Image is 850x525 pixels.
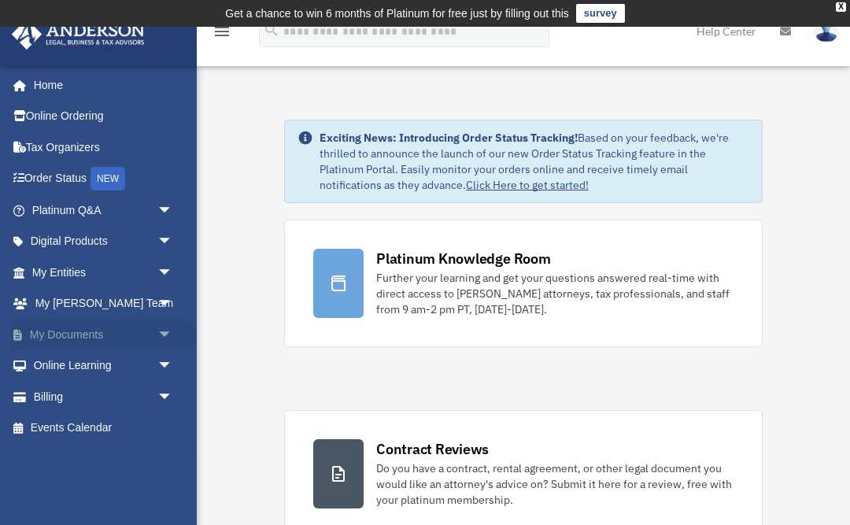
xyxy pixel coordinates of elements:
[11,288,197,320] a: My [PERSON_NAME] Teamarrow_drop_down
[7,19,150,50] img: Anderson Advisors Platinum Portal
[320,131,578,145] strong: Exciting News: Introducing Order Status Tracking!
[157,226,189,258] span: arrow_drop_down
[11,257,197,288] a: My Entitiesarrow_drop_down
[225,4,569,23] div: Get a chance to win 6 months of Platinum for free just by filling out this
[11,69,189,101] a: Home
[263,21,280,39] i: search
[213,22,231,41] i: menu
[320,130,749,193] div: Based on your feedback, we're thrilled to announce the launch of our new Order Status Tracking fe...
[11,226,197,257] a: Digital Productsarrow_drop_down
[11,194,197,226] a: Platinum Q&Aarrow_drop_down
[11,101,197,132] a: Online Ordering
[213,28,231,41] a: menu
[376,249,551,268] div: Platinum Knowledge Room
[11,131,197,163] a: Tax Organizers
[11,350,197,382] a: Online Learningarrow_drop_down
[157,288,189,320] span: arrow_drop_down
[91,167,125,190] div: NEW
[376,270,734,317] div: Further your learning and get your questions answered real-time with direct access to [PERSON_NAM...
[157,381,189,413] span: arrow_drop_down
[11,381,197,412] a: Billingarrow_drop_down
[576,4,625,23] a: survey
[11,319,197,350] a: My Documentsarrow_drop_down
[157,319,189,351] span: arrow_drop_down
[157,194,189,227] span: arrow_drop_down
[376,460,734,508] div: Do you have a contract, rental agreement, or other legal document you would like an attorney's ad...
[836,2,846,12] div: close
[11,163,197,195] a: Order StatusNEW
[157,350,189,383] span: arrow_drop_down
[11,412,197,444] a: Events Calendar
[284,220,763,347] a: Platinum Knowledge Room Further your learning and get your questions answered real-time with dire...
[376,439,489,459] div: Contract Reviews
[157,257,189,289] span: arrow_drop_down
[815,20,838,43] img: User Pic
[466,178,589,192] a: Click Here to get started!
